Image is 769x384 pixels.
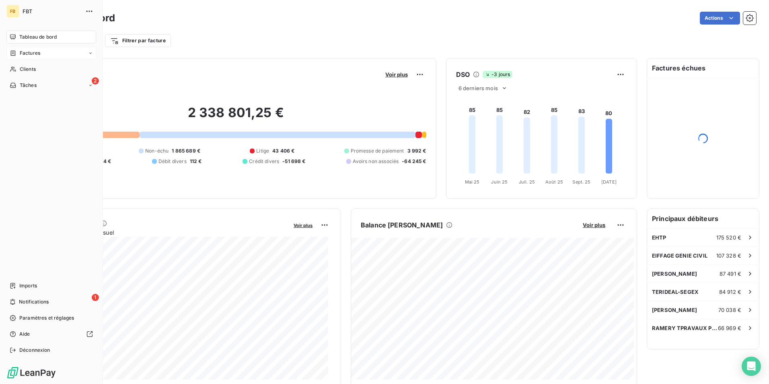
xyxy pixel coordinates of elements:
[572,179,590,185] tspan: Sept. 25
[652,252,707,259] span: EIFFAGE GENIE CIVIL
[718,325,741,331] span: 66 969 €
[742,357,761,376] div: Open Intercom Messenger
[249,158,279,165] span: Crédit divers
[23,8,80,14] span: FBT
[716,234,741,241] span: 175 520 €
[459,85,498,91] span: 6 derniers mois
[601,179,617,185] tspan: [DATE]
[545,179,563,185] tspan: Août 25
[158,158,187,165] span: Débit divers
[718,307,741,313] span: 70 038 €
[294,223,313,228] span: Voir plus
[256,147,269,155] span: Litige
[190,158,202,165] span: 112 €
[385,71,408,78] span: Voir plus
[652,307,697,313] span: [PERSON_NAME]
[407,147,426,155] span: 3 992 €
[172,147,200,155] span: 1 865 689 €
[19,347,50,354] span: Déconnexion
[719,289,741,295] span: 84 912 €
[272,147,294,155] span: 43 406 €
[456,70,470,79] h6: DSO
[6,5,19,18] div: FB
[6,366,56,379] img: Logo LeanPay
[92,294,99,301] span: 1
[282,158,305,165] span: -51 698 €
[652,270,697,277] span: [PERSON_NAME]
[465,179,479,185] tspan: Mai 25
[19,314,74,322] span: Paramètres et réglages
[20,50,40,57] span: Factures
[45,105,426,129] h2: 2 338 801,25 €
[583,222,605,228] span: Voir plus
[353,158,399,165] span: Avoirs non associés
[519,179,535,185] tspan: Juil. 25
[19,33,57,41] span: Tableau de bord
[491,179,508,185] tspan: Juin 25
[720,270,741,277] span: 87 491 €
[291,221,315,229] button: Voir plus
[652,234,666,241] span: EHTP
[647,209,759,228] h6: Principaux débiteurs
[145,147,169,155] span: Non-échu
[19,298,49,306] span: Notifications
[652,325,718,331] span: RAMERY TPRAVAUX PUBLICS
[19,282,37,289] span: Imports
[92,77,99,85] span: 2
[383,71,410,78] button: Voir plus
[700,12,740,25] button: Actions
[20,66,36,73] span: Clients
[45,228,288,237] span: Chiffre d'affaires mensuel
[6,328,96,341] a: Aide
[652,289,699,295] span: TERIDEAL-SEGEX
[351,147,404,155] span: Promesse de paiement
[20,82,37,89] span: Tâches
[361,220,443,230] h6: Balance [PERSON_NAME]
[580,221,608,229] button: Voir plus
[716,252,741,259] span: 107 328 €
[19,330,30,338] span: Aide
[647,58,759,78] h6: Factures échues
[483,71,512,78] span: -3 jours
[105,34,171,47] button: Filtrer par facture
[402,158,426,165] span: -64 245 €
